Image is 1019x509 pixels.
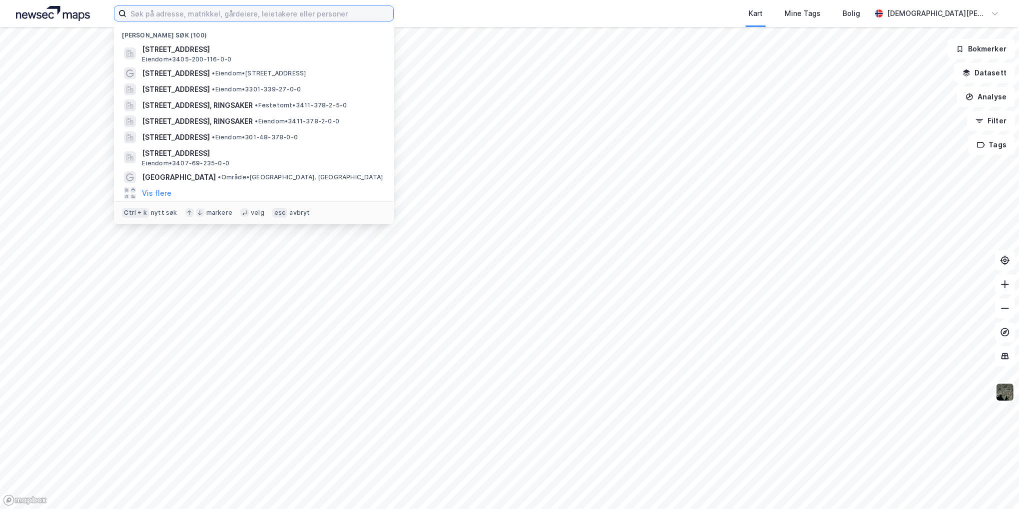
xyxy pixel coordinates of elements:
[142,171,216,183] span: [GEOGRAPHIC_DATA]
[255,101,347,109] span: Festetomt • 3411-378-2-5-0
[887,7,987,19] div: [DEMOGRAPHIC_DATA][PERSON_NAME]
[255,117,339,125] span: Eiendom • 3411-378-2-0-0
[206,209,232,217] div: markere
[142,147,382,159] span: [STREET_ADDRESS]
[272,208,288,218] div: esc
[212,133,215,141] span: •
[212,85,301,93] span: Eiendom • 3301-339-27-0-0
[785,7,821,19] div: Mine Tags
[122,208,149,218] div: Ctrl + k
[218,173,221,181] span: •
[255,117,258,125] span: •
[251,209,264,217] div: velg
[126,6,393,21] input: Søk på adresse, matrikkel, gårdeiere, leietakere eller personer
[142,83,210,95] span: [STREET_ADDRESS]
[212,85,215,93] span: •
[218,173,383,181] span: Område • [GEOGRAPHIC_DATA], [GEOGRAPHIC_DATA]
[16,6,90,21] img: logo.a4113a55bc3d86da70a041830d287a7e.svg
[142,99,253,111] span: [STREET_ADDRESS], RINGSAKER
[142,43,382,55] span: [STREET_ADDRESS]
[142,55,231,63] span: Eiendom • 3405-200-116-0-0
[749,7,763,19] div: Kart
[142,187,171,199] button: Vis flere
[969,461,1019,509] iframe: Chat Widget
[142,115,253,127] span: [STREET_ADDRESS], RINGSAKER
[255,101,258,109] span: •
[212,69,215,77] span: •
[151,209,177,217] div: nytt søk
[142,67,210,79] span: [STREET_ADDRESS]
[142,131,210,143] span: [STREET_ADDRESS]
[843,7,860,19] div: Bolig
[142,159,229,167] span: Eiendom • 3407-69-235-0-0
[289,209,310,217] div: avbryt
[212,69,306,77] span: Eiendom • [STREET_ADDRESS]
[114,23,394,41] div: [PERSON_NAME] søk (100)
[212,133,298,141] span: Eiendom • 301-48-378-0-0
